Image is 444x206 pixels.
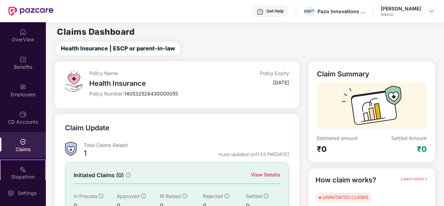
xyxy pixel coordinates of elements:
div: Settings [16,190,39,197]
span: Rejected [203,193,223,199]
span: info-circle [264,193,269,198]
span: 140532528430000055 [124,91,178,97]
div: ₹0 [317,144,372,154]
div: Policy Number: [89,90,223,97]
span: info-circle [224,193,229,198]
div: Estimated amount [317,135,372,141]
img: svg+xml;base64,PHN2ZyBpZD0iRHJvcGRvd24tMzJ4MzIiIHhtbG5zPSJodHRwOi8vd3d3LnczLm9yZy8yMDAwL3N2ZyIgd2... [429,8,434,14]
img: svg+xml;base64,PHN2ZyBpZD0iU2V0dGluZy0yMHgyMCIgeG1sbnM9Imh0dHA6Ly93d3cudzMub3JnLzIwMDAvc3ZnIiB3aW... [7,190,14,197]
span: info-circle [141,193,146,198]
span: In Process [74,193,97,199]
div: [DATE] [273,79,289,86]
div: Policy Name [89,70,223,76]
div: Claim Summary [317,70,369,78]
img: svg+xml;base64,PHN2ZyBpZD0iQ2xhaW0iIHhtbG5zPSJodHRwOi8vd3d3LnczLm9yZy8yMDAwL3N2ZyIgd2lkdGg9IjIwIi... [19,138,26,145]
span: Health Insurance | ESCP or parent-in-law [61,44,175,53]
div: 1 [84,148,87,160]
div: Settled Amount [391,135,427,141]
img: pasted%20image%200.png [304,10,314,14]
img: svg+xml;base64,PHN2ZyBpZD0iSG9tZSIgeG1sbnM9Imh0dHA6Ly93d3cudzMub3JnLzIwMDAvc3ZnIiB3aWR0aD0iMjAiIG... [19,28,26,35]
div: Stepathon [1,173,45,180]
span: info-circle [99,193,104,198]
img: ClaimsSummaryIcon [65,142,77,156]
div: View Details [251,171,280,179]
span: IR Raised [160,193,181,199]
img: svg+xml;base64,PHN2ZyB4bWxucz0iaHR0cDovL3d3dy53My5vcmcvMjAwMC9zdmciIHdpZHRoPSI0OS4zMiIgaGVpZ2h0PS... [65,70,82,92]
div: Claim Update [65,123,109,133]
div: [PERSON_NAME] [381,5,421,12]
img: svg+xml;base64,PHN2ZyBpZD0iQmVuZWZpdHMiIHhtbG5zPSJodHRwOi8vd3d3LnczLm9yZy8yMDAwL3N2ZyIgd2lkdGg9Ij... [19,56,26,63]
div: Admin [381,12,421,17]
span: info-circle [126,173,131,178]
div: Get Help [266,8,283,14]
div: Policy Expiry [260,70,289,76]
img: svg+xml;base64,PHN2ZyB4bWxucz0iaHR0cDovL3d3dy53My5vcmcvMjAwMC9zdmciIHdpZHRoPSIyMSIgaGVpZ2h0PSIyMC... [19,166,26,173]
div: *Last updated on 11:53 PM[DATE] [218,151,289,157]
div: Pazo Innovations Private Limited [318,8,366,15]
span: Settled [246,193,262,199]
span: Learn more [401,176,428,181]
span: Approved [117,193,140,199]
img: svg+xml;base64,PHN2ZyBpZD0iQ0RfQWNjb3VudHMiIGRhdGEtbmFtZT0iQ0QgQWNjb3VudHMiIHhtbG5zPSJodHRwOi8vd3... [19,111,26,118]
span: Initiated Claims (0) [74,171,124,180]
img: New Pazcare Logo [8,7,54,16]
img: svg+xml;base64,PHN2ZyBpZD0iSGVscC0zMngzMiIgeG1sbnM9Imh0dHA6Ly93d3cudzMub3JnLzIwMDAvc3ZnIiB3aWR0aD... [257,8,264,15]
img: svg+xml;base64,PHN2ZyBpZD0iRW1wbG95ZWVzIiB4bWxucz0iaHR0cDovL3d3dy53My5vcmcvMjAwMC9zdmciIHdpZHRoPS... [19,83,26,90]
h2: Claims Dashboard [57,28,134,36]
span: info-circle [182,193,187,198]
div: UNINITIATED CLAIMS [322,194,368,201]
div: How claim works? [315,175,376,186]
button: Health Insurance | ESCP or parent-in-law [56,42,180,56]
span: right [424,177,428,181]
img: svg+xml;base64,PHN2ZyB3aWR0aD0iMTcyIiBoZWlnaHQ9IjExMyIgdmlld0JveD0iMCAwIDE3MiAxMTMiIGZpbGw9Im5vbm... [342,86,402,129]
div: ₹0 [417,144,427,154]
div: Total Claims Raised [84,142,289,148]
div: Health Insurance [89,79,223,88]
